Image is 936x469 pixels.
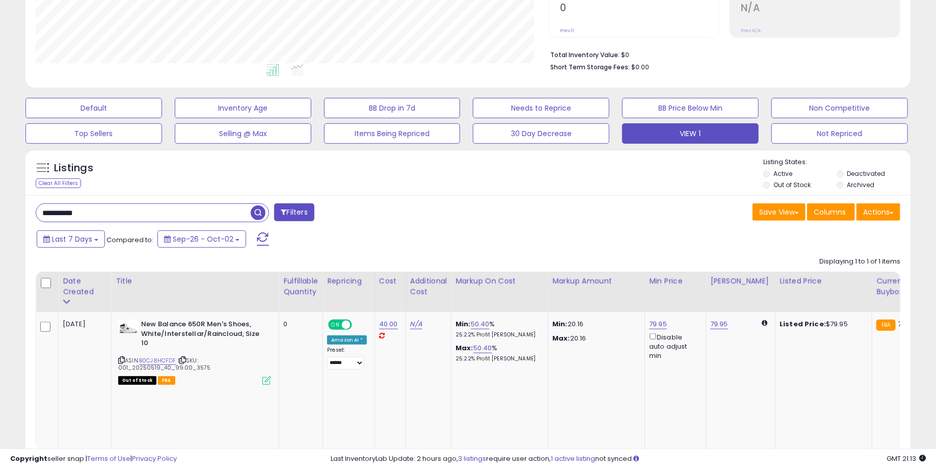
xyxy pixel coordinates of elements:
[710,276,771,286] div: [PERSON_NAME]
[10,454,47,463] strong: Copyright
[118,320,271,384] div: ASIN:
[847,180,875,189] label: Archived
[876,276,929,297] div: Current Buybox Price
[552,319,568,329] strong: Min:
[552,320,637,329] p: 20.16
[622,123,759,144] button: VIEW 1
[456,319,471,329] b: Min:
[118,320,139,334] img: 41J1gs9tLeL._SL40_.jpg
[550,48,893,60] li: $0
[157,230,246,248] button: Sep-26 - Oct-02
[456,344,540,362] div: %
[473,98,609,118] button: Needs to Reprice
[847,169,886,178] label: Deactivated
[456,331,540,338] p: 25.22% Profit [PERSON_NAME]
[87,454,130,463] a: Terms of Use
[25,123,162,144] button: Top Sellers
[456,320,540,338] div: %
[379,319,398,329] a: 40.00
[118,356,210,372] span: | SKU: 001_20250519_40_99.00_3575
[741,2,900,16] h2: N/A
[54,161,93,175] h5: Listings
[63,320,103,329] div: [DATE]
[876,320,895,331] small: FBA
[139,356,176,365] a: B0CJ8HCFDF
[887,454,926,463] span: 2025-10-10 21:13 GMT
[132,454,177,463] a: Privacy Policy
[283,276,318,297] div: Fulfillable Quantity
[327,347,367,370] div: Preset:
[324,123,461,144] button: Items Being Repriced
[175,123,311,144] button: Selling @ Max
[560,28,574,34] small: Prev: 0
[710,319,728,329] a: 79.95
[63,276,107,297] div: Date Created
[649,331,698,360] div: Disable auto adjust min
[10,454,177,464] div: seller snap | |
[622,98,759,118] button: BB Price Below Min
[631,62,649,72] span: $0.00
[158,376,175,385] span: FBA
[25,98,162,118] button: Default
[763,158,911,167] p: Listing States:
[456,276,544,286] div: Markup on Cost
[807,203,855,221] button: Columns
[771,98,908,118] button: Non Competitive
[552,276,640,286] div: Markup Amount
[773,169,792,178] label: Active
[410,276,447,297] div: Additional Cost
[329,321,342,329] span: ON
[551,454,595,463] a: 1 active listing
[379,276,402,286] div: Cost
[560,2,719,16] h2: 0
[283,320,315,329] div: 0
[456,355,540,362] p: 25.22% Profit [PERSON_NAME]
[331,454,926,464] div: Last InventoryLab Update: 2 hours ago, require user action, not synced.
[116,276,275,286] div: Title
[36,178,81,188] div: Clear All Filters
[780,320,864,329] div: $79.95
[773,180,811,189] label: Out of Stock
[456,343,473,353] b: Max:
[550,63,630,71] b: Short Term Storage Fees:
[552,333,570,343] strong: Max:
[37,230,105,248] button: Last 7 Days
[780,276,868,286] div: Listed Price
[550,50,620,59] b: Total Inventory Value:
[473,343,492,353] a: 50.40
[274,203,314,221] button: Filters
[173,234,233,244] span: Sep-26 - Oct-02
[814,207,846,217] span: Columns
[857,203,900,221] button: Actions
[771,123,908,144] button: Not Repriced
[351,321,367,329] span: OFF
[141,320,265,351] b: New Balance 650R Men's Shoes, White/Interstellar/Raincloud, Size 10
[451,272,548,312] th: The percentage added to the cost of goods (COGS) that forms the calculator for Min & Max prices.
[471,319,490,329] a: 50.40
[898,319,916,329] span: 79.95
[780,319,826,329] b: Listed Price:
[649,276,702,286] div: Min Price
[327,276,370,286] div: Repricing
[458,454,486,463] a: 3 listings
[552,334,637,343] p: 20.16
[327,335,367,345] div: Amazon AI *
[649,319,667,329] a: 79.95
[753,203,806,221] button: Save View
[741,28,761,34] small: Prev: N/A
[819,257,900,267] div: Displaying 1 to 1 of 1 items
[118,376,156,385] span: All listings that are currently out of stock and unavailable for purchase on Amazon
[52,234,92,244] span: Last 7 Days
[410,319,422,329] a: N/A
[473,123,609,144] button: 30 Day Decrease
[175,98,311,118] button: Inventory Age
[324,98,461,118] button: BB Drop in 7d
[106,235,153,245] span: Compared to:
